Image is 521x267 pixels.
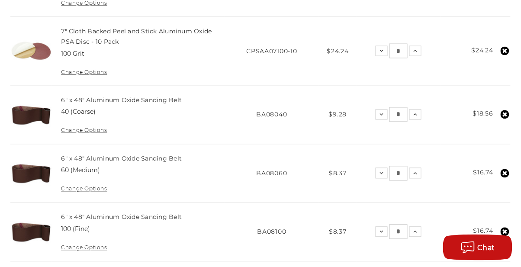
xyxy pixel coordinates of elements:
span: Chat [478,244,495,252]
img: 6" x 48" Aluminum Oxide Sanding Belt [10,153,52,194]
span: CPSAA07100-10 [247,47,297,55]
span: $8.37 [329,228,347,236]
dd: 100 (Fine) [61,225,90,234]
input: 6" x 48" Aluminum Oxide Sanding Belt Quantity: [389,166,408,181]
dd: 60 (Medium) [61,166,100,175]
strong: $24.24 [472,46,493,54]
dd: 40 (Coarse) [61,108,96,117]
a: Change Options [61,244,107,251]
a: 7" Cloth Backed Peel and Stick Aluminum Oxide PSA Disc - 10 Pack [61,27,212,45]
dd: 100 Grit [61,49,84,58]
a: 6" x 48" Aluminum Oxide Sanding Belt [61,213,182,221]
a: Change Options [61,127,107,134]
a: Change Options [61,69,107,75]
input: 6" x 48" Aluminum Oxide Sanding Belt Quantity: [389,225,408,239]
img: 6" x 48" Aluminum Oxide Sanding Belt [10,94,52,136]
span: $8.37 [329,170,347,177]
strong: $16.74 [473,227,493,235]
span: BA08040 [257,111,287,119]
strong: $18.56 [473,110,493,118]
img: 7 inch Aluminum Oxide PSA Sanding Disc with Cloth Backing [10,30,52,72]
span: BA08100 [257,228,286,236]
span: $9.28 [329,111,347,119]
span: BA08060 [257,170,287,177]
a: 6" x 48" Aluminum Oxide Sanding Belt [61,97,182,104]
input: 6" x 48" Aluminum Oxide Sanding Belt Quantity: [389,107,408,122]
button: Chat [443,235,512,261]
span: $24.24 [327,47,349,55]
img: 6" x 48" Aluminum Oxide Sanding Belt [10,211,52,253]
a: Change Options [61,186,107,192]
strong: $16.74 [473,169,493,177]
input: 7" Cloth Backed Peel and Stick Aluminum Oxide PSA Disc - 10 Pack Quantity: [389,44,408,58]
a: 6" x 48" Aluminum Oxide Sanding Belt [61,155,182,163]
